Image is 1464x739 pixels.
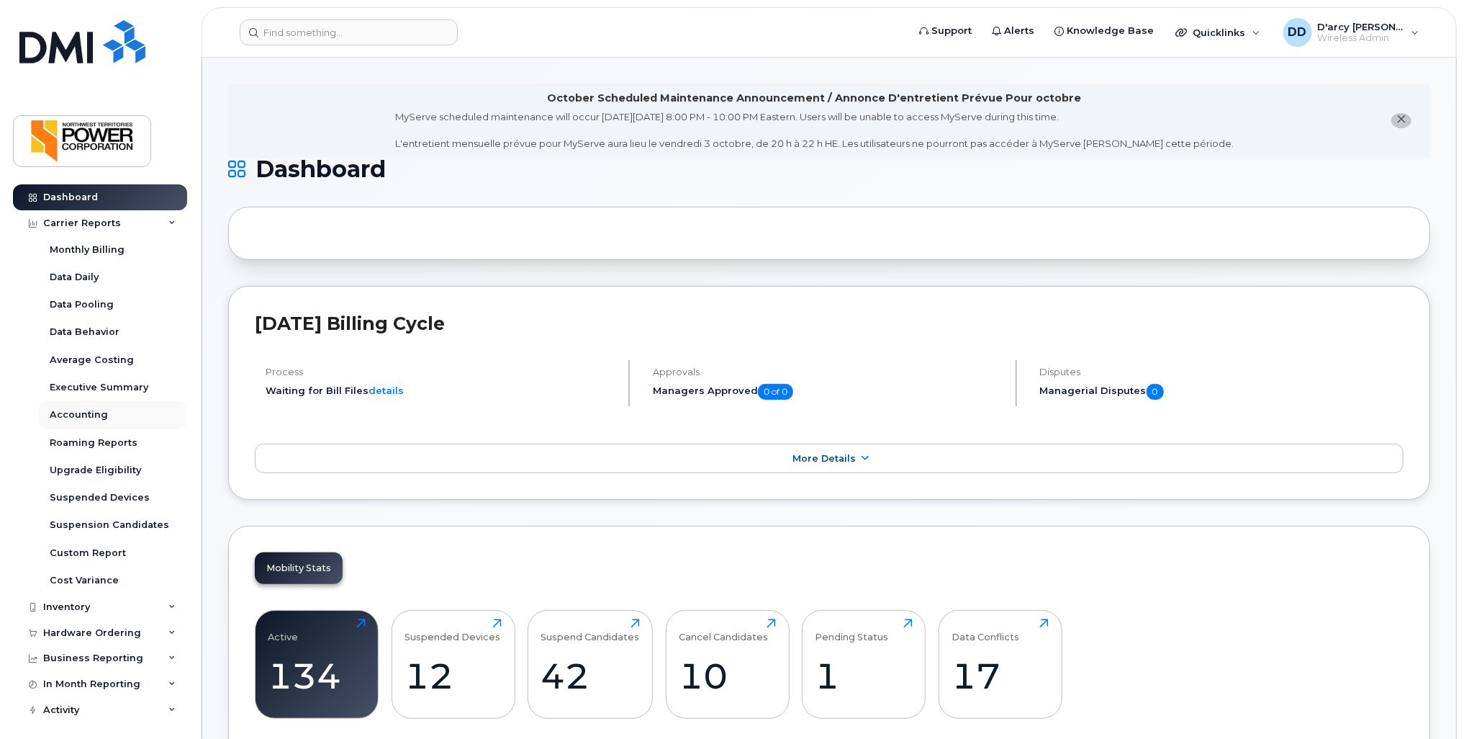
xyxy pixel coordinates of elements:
[679,619,768,642] div: Cancel Candidates
[792,453,856,464] span: More Details
[266,367,616,377] h4: Process
[815,619,913,711] a: Pending Status1
[268,655,366,697] div: 134
[268,619,299,642] div: Active
[255,313,1404,334] h2: [DATE] Billing Cycle
[679,619,776,711] a: Cancel Candidates10
[1147,384,1164,400] span: 0
[952,655,1049,697] div: 17
[679,655,776,697] div: 10
[952,619,1019,642] div: Data Conflicts
[266,384,616,398] li: Waiting for Bill Files
[653,367,1003,377] h4: Approvals
[405,655,502,697] div: 12
[1040,367,1404,377] h4: Disputes
[268,619,366,711] a: Active134
[256,158,386,180] span: Dashboard
[548,91,1082,106] div: October Scheduled Maintenance Announcement / Annonce D'entretient Prévue Pour octobre
[1391,113,1411,128] button: close notification
[405,619,500,642] div: Suspended Devices
[369,385,404,396] a: details
[815,619,889,642] div: Pending Status
[1040,384,1404,400] h5: Managerial Disputes
[541,619,640,711] a: Suspend Candidates42
[815,655,913,697] div: 1
[541,619,640,642] div: Suspend Candidates
[952,619,1049,711] a: Data Conflicts17
[653,384,1003,400] h5: Managers Approved
[405,619,502,711] a: Suspended Devices12
[758,384,793,400] span: 0 of 0
[541,655,640,697] div: 42
[395,110,1234,151] div: MyServe scheduled maintenance will occur [DATE][DATE] 8:00 PM - 10:00 PM Eastern. Users will be u...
